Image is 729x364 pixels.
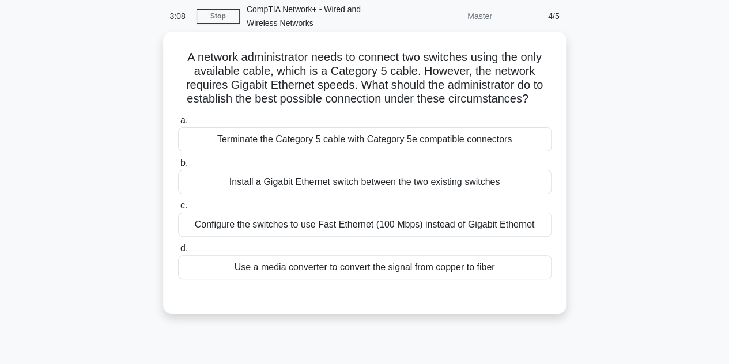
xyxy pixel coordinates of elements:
[499,5,566,28] div: 4/5
[180,243,188,253] span: d.
[398,5,499,28] div: Master
[163,5,197,28] div: 3:08
[180,115,188,125] span: a.
[178,255,552,279] div: Use a media converter to convert the signal from copper to fiber
[178,170,552,194] div: Install a Gigabit Ethernet switch between the two existing switches
[177,50,553,107] h5: A network administrator needs to connect two switches using the only available cable, which is a ...
[180,158,188,168] span: b.
[197,9,240,24] a: Stop
[178,127,552,151] div: Terminate the Category 5 cable with Category 5e compatible connectors
[178,213,552,237] div: Configure the switches to use Fast Ethernet (100 Mbps) instead of Gigabit Ethernet
[180,200,187,210] span: c.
